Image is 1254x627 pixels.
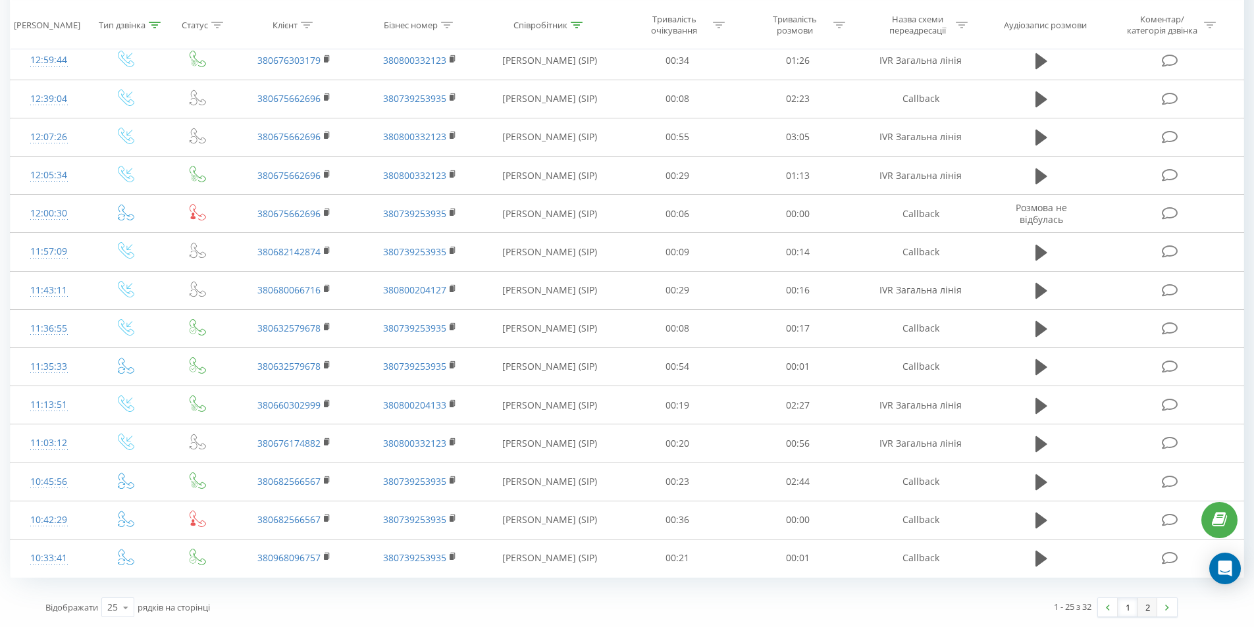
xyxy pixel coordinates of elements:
[738,539,858,577] td: 00:01
[383,245,446,258] a: 380739253935
[1004,19,1087,30] div: Аудіозапис розмови
[858,501,983,539] td: Callback
[617,41,738,80] td: 00:34
[257,360,321,372] a: 380632579678
[257,513,321,526] a: 380682566567
[738,233,858,271] td: 00:14
[384,19,438,30] div: Бізнес номер
[617,233,738,271] td: 00:09
[24,239,74,264] div: 11:57:09
[483,118,617,156] td: [PERSON_NAME] (SIP)
[617,157,738,195] td: 00:29
[138,601,210,613] span: рядків на сторінці
[383,207,446,220] a: 380739253935
[483,157,617,195] td: [PERSON_NAME] (SIP)
[483,347,617,386] td: [PERSON_NAME] (SIP)
[738,271,858,309] td: 00:16
[24,163,74,188] div: 12:05:34
[257,130,321,143] a: 380675662696
[483,195,617,233] td: [PERSON_NAME] (SIP)
[1054,600,1091,613] div: 1 - 25 з 32
[257,437,321,449] a: 380676174882
[858,347,983,386] td: Callback
[383,54,446,66] a: 380800332123
[858,386,983,424] td: IVR Загальна лінія
[738,463,858,501] td: 02:44
[1137,598,1157,616] a: 2
[858,271,983,309] td: IVR Загальна лінія
[483,539,617,577] td: [PERSON_NAME] (SIP)
[257,54,321,66] a: 380676303179
[617,501,738,539] td: 00:36
[24,392,74,418] div: 11:13:51
[617,271,738,309] td: 00:29
[738,501,858,539] td: 00:00
[483,463,617,501] td: [PERSON_NAME] (SIP)
[99,19,145,30] div: Тип дзвінка
[483,424,617,463] td: [PERSON_NAME] (SIP)
[257,284,321,296] a: 380680066716
[858,463,983,501] td: Callback
[617,118,738,156] td: 00:55
[24,469,74,495] div: 10:45:56
[24,124,74,150] div: 12:07:26
[383,399,446,411] a: 380800204133
[639,14,710,36] div: Тривалість очікування
[738,347,858,386] td: 00:01
[1209,553,1241,584] div: Open Intercom Messenger
[738,424,858,463] td: 00:56
[257,399,321,411] a: 380660302999
[858,157,983,195] td: IVR Загальна лінія
[738,157,858,195] td: 01:13
[383,130,446,143] a: 380800332123
[24,545,74,571] div: 10:33:41
[1016,201,1067,226] span: Розмова не відбулась
[24,316,74,341] div: 11:36:55
[617,309,738,347] td: 00:08
[383,322,446,334] a: 380739253935
[257,245,321,258] a: 380682142874
[617,386,738,424] td: 00:19
[383,169,446,182] a: 380800332123
[738,386,858,424] td: 02:27
[383,513,446,526] a: 380739253935
[858,539,983,577] td: Callback
[513,19,567,30] div: Співробітник
[617,80,738,118] td: 00:08
[383,437,446,449] a: 380800332123
[483,80,617,118] td: [PERSON_NAME] (SIP)
[882,14,953,36] div: Назва схеми переадресації
[858,41,983,80] td: IVR Загальна лінія
[483,309,617,347] td: [PERSON_NAME] (SIP)
[383,360,446,372] a: 380739253935
[257,322,321,334] a: 380632579678
[24,86,74,112] div: 12:39:04
[617,539,738,577] td: 00:21
[383,284,446,296] a: 380800204127
[617,195,738,233] td: 00:06
[483,41,617,80] td: [PERSON_NAME] (SIP)
[257,92,321,105] a: 380675662696
[858,118,983,156] td: IVR Загальна лінія
[858,195,983,233] td: Callback
[483,271,617,309] td: [PERSON_NAME] (SIP)
[257,551,321,564] a: 380968096757
[760,14,830,36] div: Тривалість розмови
[738,80,858,118] td: 02:23
[383,551,446,564] a: 380739253935
[45,601,98,613] span: Відображати
[858,424,983,463] td: IVR Загальна лінія
[273,19,298,30] div: Клієнт
[483,501,617,539] td: [PERSON_NAME] (SIP)
[24,278,74,303] div: 11:43:11
[483,386,617,424] td: [PERSON_NAME] (SIP)
[182,19,208,30] div: Статус
[24,430,74,456] div: 11:03:12
[1124,14,1201,36] div: Коментар/категорія дзвінка
[383,92,446,105] a: 380739253935
[14,19,80,30] div: [PERSON_NAME]
[738,195,858,233] td: 00:00
[858,80,983,118] td: Callback
[257,169,321,182] a: 380675662696
[738,309,858,347] td: 00:17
